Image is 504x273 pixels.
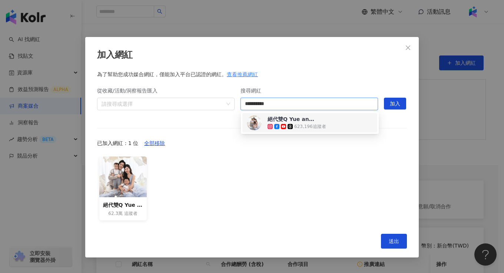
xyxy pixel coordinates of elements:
[241,87,266,95] label: 搜尋網紅
[103,201,143,209] div: 絕代雙Q Yue and Wei
[108,210,123,217] span: 62.3萬
[144,138,165,149] span: 全部移除
[401,40,415,55] button: Close
[384,98,406,109] button: 加入
[405,45,411,51] span: close
[247,115,262,130] img: KOL Avatar
[242,113,377,132] div: 絕代雙Q Yue and Wei
[138,137,171,149] button: 全部移除
[97,70,407,78] div: 為了幫助您成功媒合網紅，僅能加入平台已認證的網紅。
[245,98,374,110] input: 搜尋網紅
[97,49,407,61] div: 加入網紅
[227,70,258,78] div: 查看推薦網紅
[381,234,407,249] button: 送出
[97,137,407,149] div: 已加入網紅：1 位
[268,115,316,123] div: 絕代雙Q Yue and Wei
[97,87,163,95] label: 從收藏/活動/洞察報告匯入
[294,124,326,130] div: 623,196 追蹤者
[389,238,399,244] span: 送出
[390,98,400,110] span: 加入
[124,210,137,217] span: 追蹤者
